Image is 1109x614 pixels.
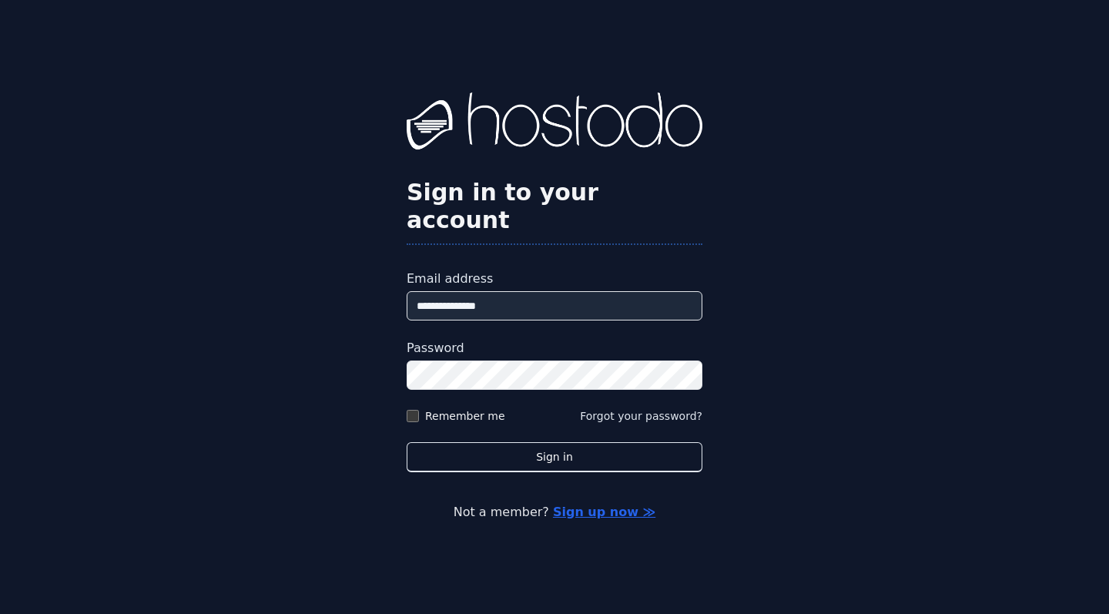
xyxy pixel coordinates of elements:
p: Not a member? [74,503,1035,522]
img: Hostodo [407,92,702,154]
a: Sign up now ≫ [553,505,655,519]
button: Forgot your password? [580,408,702,424]
button: Sign in [407,442,702,472]
h2: Sign in to your account [407,179,702,234]
label: Password [407,339,702,357]
label: Email address [407,270,702,288]
label: Remember me [425,408,505,424]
